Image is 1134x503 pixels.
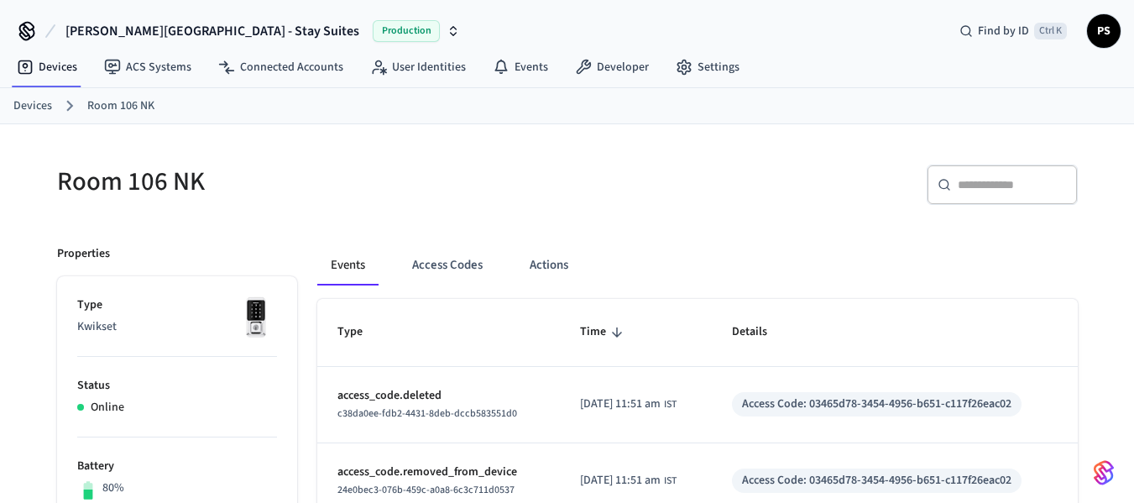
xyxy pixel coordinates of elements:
p: Type [77,296,277,314]
span: Production [373,20,440,42]
span: c38da0ee-fdb2-4431-8deb-dccb583551d0 [337,406,517,421]
span: Find by ID [978,23,1029,39]
span: IST [664,474,677,489]
span: 24e0bec3-076b-459c-a0a8-6c3c711d0537 [337,483,515,497]
div: ant example [317,245,1078,286]
a: Settings [662,52,753,82]
p: Battery [77,458,277,475]
span: IST [664,397,677,412]
a: Events [479,52,562,82]
span: Details [732,319,789,345]
a: User Identities [357,52,479,82]
p: 80% [102,479,124,497]
span: Type [337,319,384,345]
p: Status [77,377,277,395]
img: SeamLogoGradient.69752ec5.svg [1094,459,1114,486]
div: Find by IDCtrl K [946,16,1080,46]
span: PS [1089,16,1119,46]
span: [PERSON_NAME][GEOGRAPHIC_DATA] - Stay Suites [65,21,359,41]
a: ACS Systems [91,52,205,82]
div: Asia/Calcutta [580,472,677,490]
div: Access Code: 03465d78-3454-4956-b651-c117f26eac02 [742,472,1011,490]
button: Events [317,245,379,286]
span: [DATE] 11:51 am [580,472,661,490]
p: Online [91,399,124,417]
div: Access Code: 03465d78-3454-4956-b651-c117f26eac02 [742,396,1011,413]
button: Access Codes [399,245,496,286]
h5: Room 106 NK [57,165,557,199]
p: access_code.removed_from_device [337,464,541,481]
a: Connected Accounts [205,52,357,82]
span: Ctrl K [1034,23,1067,39]
a: Developer [562,52,662,82]
a: Devices [13,97,52,115]
span: [DATE] 11:51 am [580,396,661,413]
div: Asia/Calcutta [580,396,677,413]
button: PS [1087,14,1121,48]
span: Time [580,319,628,345]
p: Kwikset [77,318,277,336]
p: Properties [57,245,110,263]
a: Devices [3,52,91,82]
img: Kwikset Halo Touchscreen Wifi Enabled Smart Lock, Polished Chrome, Front [235,296,277,338]
a: Room 106 NK [87,97,154,115]
p: access_code.deleted [337,387,541,405]
button: Actions [516,245,582,286]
